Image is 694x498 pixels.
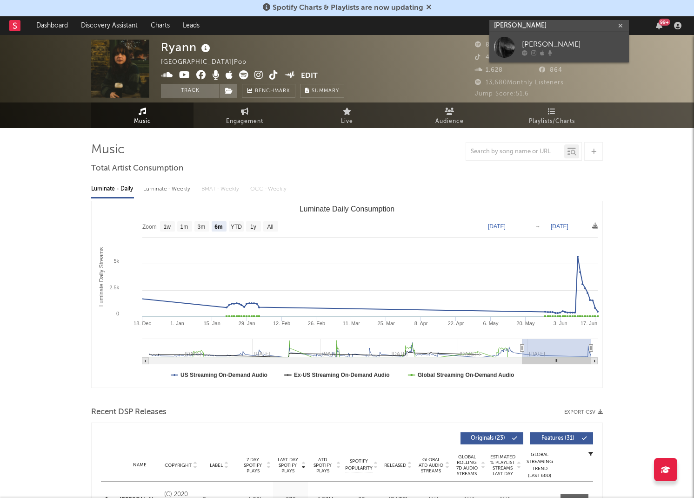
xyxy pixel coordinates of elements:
[161,84,219,98] button: Track
[134,116,151,127] span: Music
[91,163,183,174] span: Total Artist Consumption
[180,372,267,378] text: US Streaming On-Demand Audio
[120,462,160,469] div: Name
[460,432,523,444] button: Originals(23)
[250,224,256,230] text: 1y
[239,321,255,326] text: 29. Jan
[180,224,188,230] text: 1m
[418,457,444,474] span: Global ATD Audio Streams
[516,321,535,326] text: 20. May
[551,223,568,230] text: [DATE]
[226,116,263,127] span: Engagement
[133,321,151,326] text: 18. Dec
[273,321,290,326] text: 12. Feb
[142,224,157,230] text: Zoom
[564,409,603,415] button: Export CSV
[113,258,119,264] text: 5k
[231,224,242,230] text: YTD
[466,148,564,156] input: Search by song name or URL
[448,321,464,326] text: 22. Apr
[398,102,500,128] a: Audience
[30,16,74,35] a: Dashboard
[300,84,344,98] button: Summary
[530,432,593,444] button: Features(31)
[312,89,339,94] span: Summary
[91,181,134,197] div: Luminate - Daily
[275,457,300,474] span: Last Day Spotify Plays
[345,458,373,472] span: Spotify Popularity
[214,224,222,230] text: 6m
[143,181,192,197] div: Luminate - Weekly
[489,32,629,62] a: [PERSON_NAME]
[267,224,273,230] text: All
[414,321,428,326] text: 8. Apr
[161,57,257,68] div: [GEOGRAPHIC_DATA] | Pop
[536,436,579,441] span: Features ( 31 )
[475,42,502,48] span: 8,011
[483,321,499,326] text: 6. May
[301,70,318,82] button: Edit
[343,321,360,326] text: 11. Mar
[210,463,223,468] span: Label
[475,55,504,61] span: 4,980
[378,321,395,326] text: 25. Mar
[535,223,541,230] text: →
[294,372,390,378] text: Ex-US Streaming On-Demand Audio
[310,457,335,474] span: ATD Spotify Plays
[165,463,192,468] span: Copyright
[296,102,398,128] a: Live
[240,457,265,474] span: 7 Day Spotify Plays
[467,436,509,441] span: Originals ( 23 )
[490,454,515,477] span: Estimated % Playlist Streams Last Day
[475,91,529,97] span: Jump Score: 51.6
[488,223,506,230] text: [DATE]
[91,102,194,128] a: Music
[109,285,119,290] text: 2.5k
[475,80,564,86] span: 13,680 Monthly Listeners
[308,321,325,326] text: 26. Feb
[500,102,603,128] a: Playlists/Charts
[522,39,624,50] div: [PERSON_NAME]
[554,321,567,326] text: 3. Jun
[161,40,213,55] div: Ryann
[164,224,171,230] text: 1w
[194,102,296,128] a: Engagement
[418,372,514,378] text: Global Streaming On-Demand Audio
[92,201,602,388] svg: Luminate Daily Consumption
[74,16,144,35] a: Discovery Assistant
[198,224,206,230] text: 3m
[170,321,184,326] text: 1. Jan
[98,247,105,307] text: Luminate Daily Streams
[116,311,119,316] text: 0
[475,67,503,73] span: 1,628
[300,205,395,213] text: Luminate Daily Consumption
[144,16,176,35] a: Charts
[581,321,597,326] text: 17. Jun
[176,16,206,35] a: Leads
[255,86,290,97] span: Benchmark
[273,4,423,12] span: Spotify Charts & Playlists are now updating
[489,20,629,32] input: Search for artists
[426,4,432,12] span: Dismiss
[435,116,464,127] span: Audience
[526,451,554,479] div: Global Streaming Trend (Last 60D)
[539,67,562,73] span: 864
[204,321,220,326] text: 15. Jan
[384,463,406,468] span: Released
[341,116,353,127] span: Live
[91,407,167,418] span: Recent DSP Releases
[454,454,480,477] span: Global Rolling 7D Audio Streams
[242,84,295,98] a: Benchmark
[659,19,670,26] div: 99 +
[529,116,575,127] span: Playlists/Charts
[656,22,662,29] button: 99+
